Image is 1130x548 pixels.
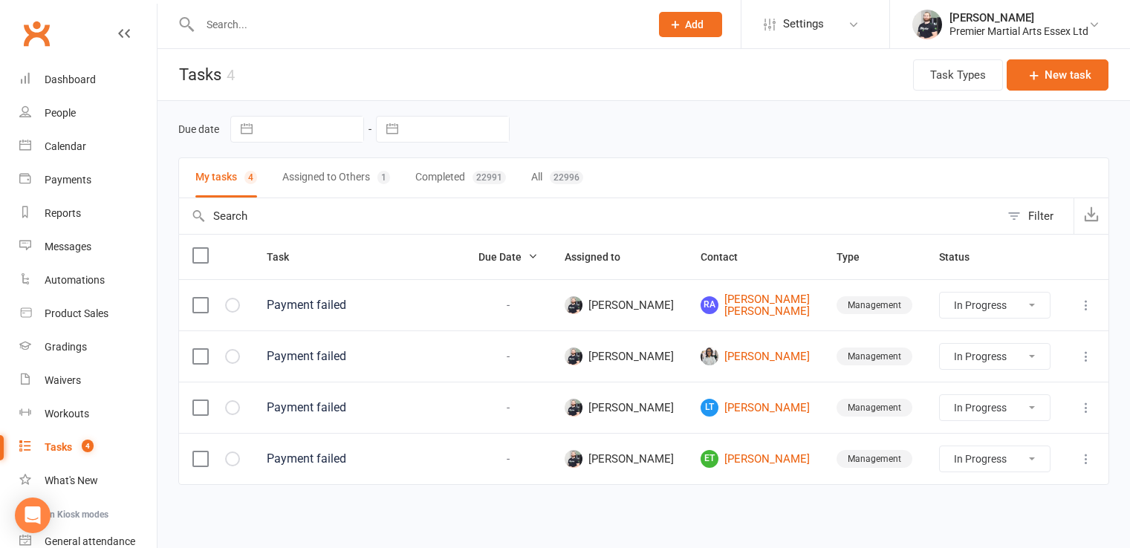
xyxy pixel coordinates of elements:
[19,330,157,364] a: Gradings
[19,397,157,431] a: Workouts
[565,296,582,314] img: Callum Chuck
[565,450,674,468] span: [PERSON_NAME]
[45,140,86,152] div: Calendar
[478,251,538,263] span: Due Date
[19,464,157,498] a: What's New
[45,207,81,219] div: Reports
[837,399,912,417] div: Management
[701,296,718,314] span: RA
[267,451,452,466] div: Payment failed
[531,158,583,198] button: All22996
[701,399,810,417] a: LT[PERSON_NAME]
[473,171,506,184] div: 22991
[478,453,538,466] div: -
[1000,198,1074,234] button: Filter
[45,441,72,453] div: Tasks
[19,97,157,130] a: People
[195,14,640,35] input: Search...
[45,274,105,286] div: Automations
[565,450,582,468] img: Callum Chuck
[550,171,583,184] div: 22996
[701,450,718,468] span: ET
[1028,207,1053,225] div: Filter
[45,174,91,186] div: Payments
[701,293,810,318] a: RA[PERSON_NAME] [PERSON_NAME]
[478,248,538,266] button: Due Date
[45,374,81,386] div: Waivers
[565,399,674,417] span: [PERSON_NAME]
[701,248,754,266] button: Contact
[565,348,674,365] span: [PERSON_NAME]
[178,123,219,135] label: Due date
[19,431,157,464] a: Tasks 4
[19,297,157,330] a: Product Sales
[377,171,390,184] div: 1
[267,349,452,364] div: Payment failed
[1007,59,1108,91] button: New task
[837,296,912,314] div: Management
[227,66,235,84] div: 4
[244,171,257,184] div: 4
[939,251,986,263] span: Status
[837,450,912,468] div: Management
[19,264,157,297] a: Automations
[19,163,157,197] a: Payments
[837,248,876,266] button: Type
[19,197,157,230] a: Reports
[912,10,942,39] img: thumb_image1616261423.png
[949,11,1088,25] div: [PERSON_NAME]
[267,248,305,266] button: Task
[701,251,754,263] span: Contact
[659,12,722,37] button: Add
[478,299,538,312] div: -
[837,348,912,365] div: Management
[19,364,157,397] a: Waivers
[478,350,538,363] div: -
[45,341,87,353] div: Gradings
[19,130,157,163] a: Calendar
[45,535,135,547] div: General attendance
[82,440,94,452] span: 4
[45,107,76,119] div: People
[45,241,91,252] div: Messages
[565,348,582,365] img: Callum Chuck
[913,59,1003,91] button: Task Types
[701,348,810,365] a: [PERSON_NAME]
[478,402,538,414] div: -
[45,74,96,85] div: Dashboard
[45,307,108,319] div: Product Sales
[565,399,582,417] img: Callum Chuck
[45,474,98,486] div: What's New
[939,248,986,266] button: Status
[267,251,305,263] span: Task
[45,408,89,420] div: Workouts
[282,158,390,198] button: Assigned to Others1
[18,15,55,52] a: Clubworx
[179,198,1000,234] input: Search
[949,25,1088,38] div: Premier Martial Arts Essex Ltd
[565,248,637,266] button: Assigned to
[783,7,824,41] span: Settings
[415,158,506,198] button: Completed22991
[19,230,157,264] a: Messages
[565,251,637,263] span: Assigned to
[701,399,718,417] span: LT
[837,251,876,263] span: Type
[15,498,51,533] div: Open Intercom Messenger
[195,158,257,198] button: My tasks4
[267,298,452,313] div: Payment failed
[158,49,235,100] h1: Tasks
[701,450,810,468] a: ET[PERSON_NAME]
[685,19,704,30] span: Add
[565,296,674,314] span: [PERSON_NAME]
[701,348,718,365] img: Tiya Toney
[267,400,452,415] div: Payment failed
[19,63,157,97] a: Dashboard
